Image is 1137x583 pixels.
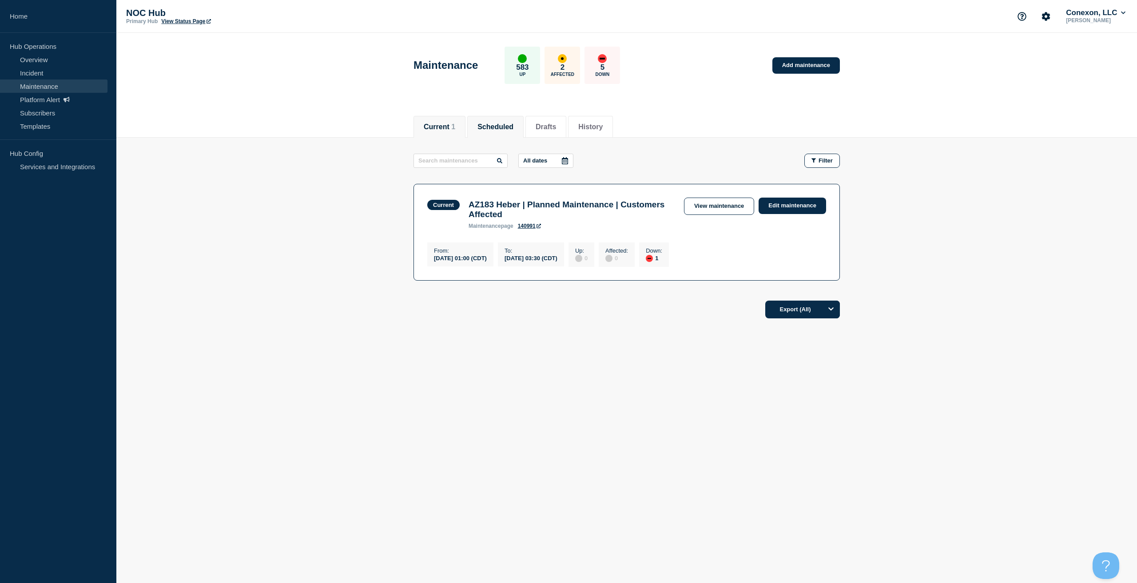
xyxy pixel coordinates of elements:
[765,301,840,318] button: Export (All)
[646,247,662,254] p: Down :
[161,18,211,24] a: View Status Page
[822,301,840,318] button: Options
[575,255,582,262] div: disabled
[536,123,556,131] button: Drafts
[1013,7,1031,26] button: Support
[413,59,478,71] h1: Maintenance
[469,223,513,229] p: page
[477,123,513,131] button: Scheduled
[598,54,607,63] div: down
[804,154,840,168] button: Filter
[578,123,603,131] button: History
[523,157,547,164] p: All dates
[575,247,588,254] p: Up :
[646,254,662,262] div: 1
[126,8,304,18] p: NOC Hub
[759,198,826,214] a: Edit maintenance
[772,57,840,74] a: Add maintenance
[518,154,573,168] button: All dates
[819,157,833,164] span: Filter
[451,123,455,131] span: 1
[126,18,158,24] p: Primary Hub
[518,223,541,229] a: 140991
[1037,7,1055,26] button: Account settings
[596,72,610,77] p: Down
[561,63,565,72] p: 2
[1093,552,1119,579] iframe: Help Scout Beacon - Open
[469,223,501,229] span: maintenance
[469,200,675,219] h3: AZ183 Heber | Planned Maintenance | Customers Affected
[558,54,567,63] div: affected
[684,198,754,215] a: View maintenance
[518,54,527,63] div: up
[605,247,628,254] p: Affected :
[1064,8,1127,17] button: Conexon, LLC
[600,63,604,72] p: 5
[505,247,557,254] p: To :
[413,154,508,168] input: Search maintenances
[605,255,612,262] div: disabled
[575,254,588,262] div: 0
[433,202,454,208] div: Current
[505,254,557,262] div: [DATE] 03:30 (CDT)
[605,254,628,262] div: 0
[516,63,529,72] p: 583
[551,72,574,77] p: Affected
[434,254,487,262] div: [DATE] 01:00 (CDT)
[1064,17,1127,24] p: [PERSON_NAME]
[434,247,487,254] p: From :
[646,255,653,262] div: down
[519,72,525,77] p: Up
[424,123,455,131] button: Current 1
